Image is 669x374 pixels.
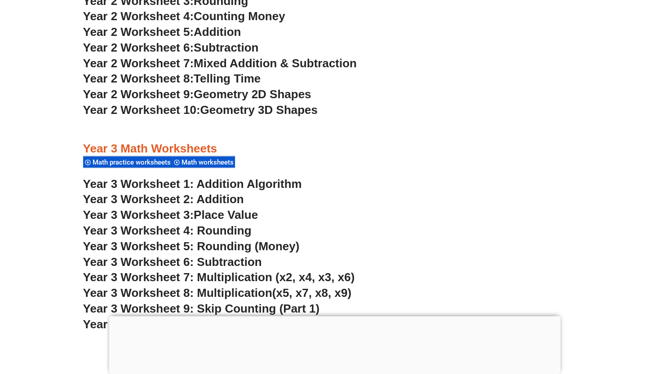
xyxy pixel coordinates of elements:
[83,239,300,253] a: Year 3 Worksheet 5: Rounding (Money)
[83,270,355,284] a: Year 3 Worksheet 7: Multiplication (x2, x4, x3, x6)
[83,9,194,23] span: Year 2 Worksheet 4:
[83,57,357,70] a: Year 2 Worksheet 7:Mixed Addition & Subtraction
[83,177,302,191] a: Year 3 Worksheet 1: Addition Algorithm
[194,72,261,85] span: Telling Time
[83,156,172,168] div: Math practice worksheets
[83,208,194,222] span: Year 3 Worksheet 3:
[83,87,311,101] a: Year 2 Worksheet 9:Geometry 2D Shapes
[83,255,262,269] a: Year 3 Worksheet 6: Subtraction
[83,9,285,23] a: Year 2 Worksheet 4:Counting Money
[172,156,235,168] div: Math worksheets
[83,72,194,85] span: Year 2 Worksheet 8:
[519,273,669,374] iframe: Chat Widget
[83,317,326,331] a: Year 3 Worksheet 10: Skip Counting (Part 2)
[194,41,258,54] span: Subtraction
[83,41,194,54] span: Year 2 Worksheet 6:
[194,87,311,101] span: Geometry 2D Shapes
[272,286,351,300] span: (x5, x7, x8, x9)
[83,103,200,117] span: Year 2 Worksheet 10:
[194,25,241,39] span: Addition
[93,158,173,166] span: Math practice worksheets
[194,208,258,222] span: Place Value
[200,103,317,117] span: Geometry 3D Shapes
[83,286,272,300] span: Year 3 Worksheet 8: Multiplication
[83,141,586,157] h3: Year 3 Math Worksheets
[83,72,261,85] a: Year 2 Worksheet 8:Telling Time
[83,25,241,39] a: Year 2 Worksheet 5:Addition
[83,41,259,54] a: Year 2 Worksheet 6:Subtraction
[83,57,194,70] span: Year 2 Worksheet 7:
[83,286,351,300] a: Year 3 Worksheet 8: Multiplication(x5, x7, x8, x9)
[83,87,194,101] span: Year 2 Worksheet 9:
[194,9,285,23] span: Counting Money
[109,316,560,372] iframe: Advertisement
[83,224,252,237] a: Year 3 Worksheet 4: Rounding
[83,103,318,117] a: Year 2 Worksheet 10:Geometry 3D Shapes
[83,192,244,206] a: Year 3 Worksheet 2: Addition
[83,302,320,315] a: Year 3 Worksheet 9: Skip Counting (Part 1)
[182,158,236,166] span: Math worksheets
[194,57,357,70] span: Mixed Addition & Subtraction
[83,25,194,39] span: Year 2 Worksheet 5:
[83,208,258,222] a: Year 3 Worksheet 3:Place Value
